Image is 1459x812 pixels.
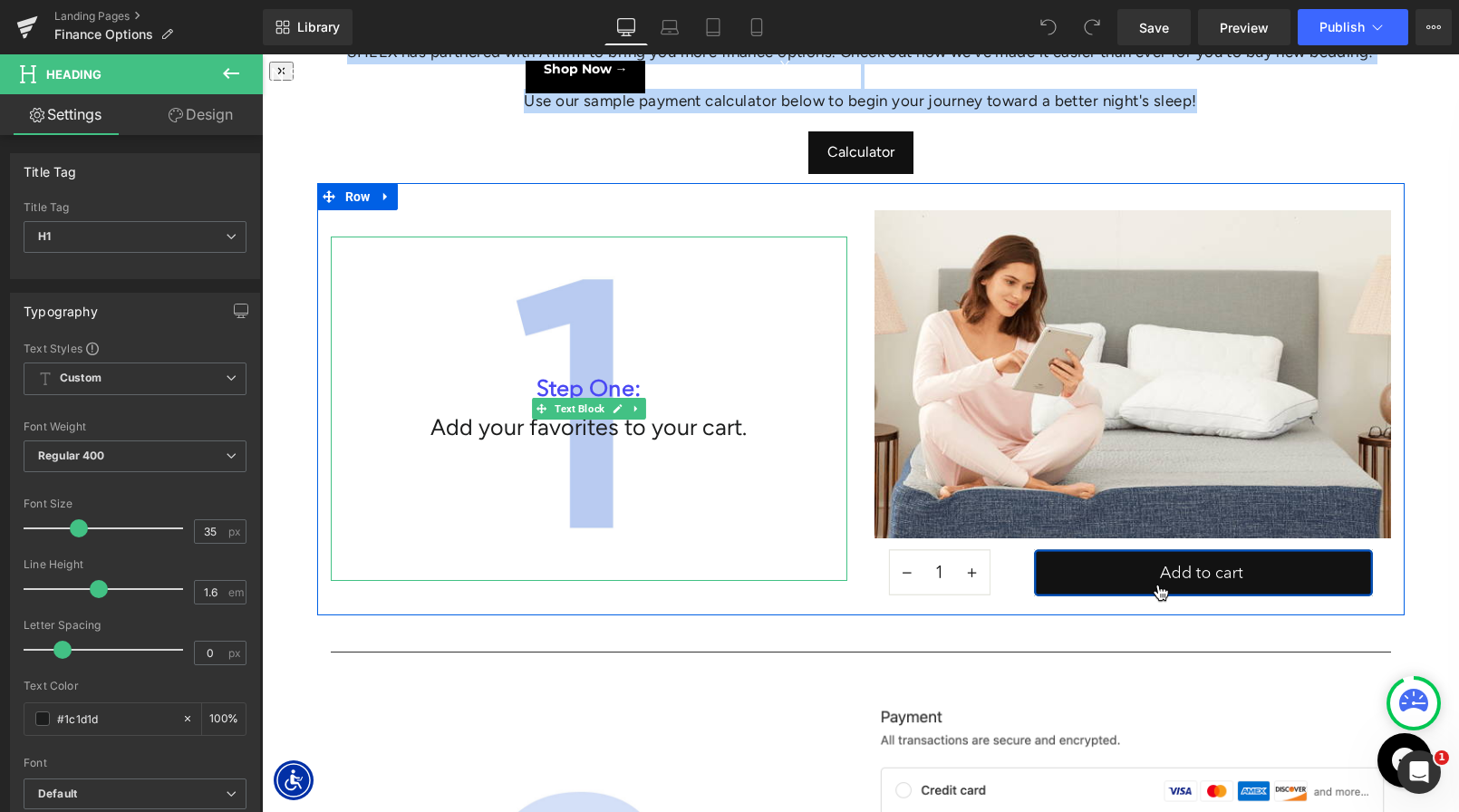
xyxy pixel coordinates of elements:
[24,498,246,510] div: Font Size
[263,9,353,45] a: New Library
[112,129,136,156] a: Expand / Collapse
[60,371,101,386] b: Custom
[38,229,51,243] b: H1
[24,154,77,179] div: Title Tag
[54,9,263,24] a: Landing Pages
[297,19,340,35] span: Library
[1397,750,1441,794] iframe: Intercom live chat
[24,558,246,571] div: Line Height
[78,9,233,31] strong: UP TO 50% OFF!
[604,9,648,45] a: Desktop
[1416,9,1452,45] button: More
[228,586,244,598] span: em
[57,709,173,729] input: Color
[509,4,537,43] div: X
[228,647,244,659] span: px
[275,324,380,347] font: Step One:
[24,680,246,692] div: Text Color
[264,6,383,39] div: Shop Now →
[289,343,346,365] span: Text Block
[24,757,246,769] div: Font
[69,354,585,391] p: Add your favorites to your cart.
[24,619,246,632] div: Letter Spacing
[202,703,246,735] div: %
[1030,9,1067,45] button: Undo
[648,9,691,45] a: Laptop
[735,9,778,45] a: Mobile
[1220,18,1269,37] span: Preview
[54,27,153,42] span: Finance Options
[1139,18,1169,37] span: Save
[38,787,77,802] i: Default
[518,4,527,21] font: X
[1435,750,1449,765] span: 1
[1319,20,1365,34] span: Publish
[1198,9,1290,45] a: Preview
[38,449,105,462] b: Regular 400
[282,6,366,23] span: Shop Now →
[1106,672,1179,739] iframe: Gorgias live chat messenger
[365,343,384,365] a: Expand / Collapse
[546,77,652,120] a: Calculator
[79,129,113,156] span: Row
[1074,9,1110,45] button: Redo
[135,94,266,135] a: Design
[24,420,246,433] div: Font Weight
[1298,9,1408,45] button: Publish
[24,294,98,319] div: Typography
[691,9,735,45] a: Tablet
[24,201,246,214] div: Title Tag
[565,89,633,106] span: Calculator
[24,341,246,355] div: Text Styles
[46,67,101,82] span: Heading
[12,706,52,746] div: Accessibility Menu
[228,526,244,537] span: px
